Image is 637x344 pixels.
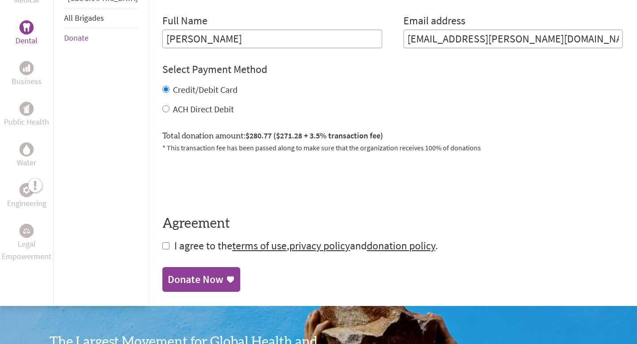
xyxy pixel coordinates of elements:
[23,228,30,233] img: Legal Empowerment
[162,62,623,76] h4: Select Payment Method
[7,183,46,210] a: EngineeringEngineering
[289,239,350,252] a: privacy policy
[162,14,207,30] label: Full Name
[17,142,36,169] a: WaterWater
[64,33,88,43] a: Donate
[64,28,138,48] li: Donate
[232,239,287,252] a: terms of use
[23,186,30,193] img: Engineering
[168,272,223,287] div: Donate Now
[23,104,30,113] img: Public Health
[7,197,46,210] p: Engineering
[173,103,234,115] label: ACH Direct Debit
[64,13,104,23] a: All Brigades
[23,144,30,154] img: Water
[4,102,49,128] a: Public HealthPublic Health
[23,65,30,72] img: Business
[19,20,34,34] div: Dental
[162,130,383,142] label: Total donation amount:
[19,102,34,116] div: Public Health
[2,224,51,263] a: Legal EmpowermentLegal Empowerment
[12,61,42,88] a: BusinessBusiness
[19,224,34,238] div: Legal Empowerment
[12,75,42,88] p: Business
[174,239,438,252] span: I agree to the , and .
[162,142,623,153] p: * This transaction fee has been passed along to make sure that the organization receives 100% of ...
[403,14,465,30] label: Email address
[367,239,435,252] a: donation policy
[15,34,38,47] p: Dental
[162,267,240,292] a: Donate Now
[23,23,30,31] img: Dental
[162,216,623,232] h4: Agreement
[19,142,34,157] div: Water
[17,157,36,169] p: Water
[162,30,382,48] input: Enter Full Name
[173,84,238,95] label: Credit/Debit Card
[2,238,51,263] p: Legal Empowerment
[403,30,623,48] input: Your Email
[19,183,34,197] div: Engineering
[15,20,38,47] a: DentalDental
[162,164,297,198] iframe: reCAPTCHA
[246,130,383,141] span: $280.77 ($271.28 + 3.5% transaction fee)
[19,61,34,75] div: Business
[64,8,138,28] li: All Brigades
[4,116,49,128] p: Public Health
